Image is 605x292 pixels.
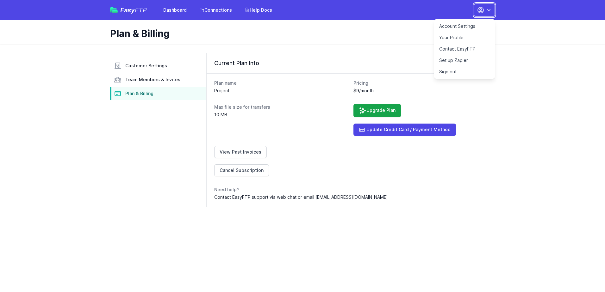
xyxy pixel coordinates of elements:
a: Team Members & Invites [110,73,206,86]
h3: Current Plan Info [214,59,487,67]
dd: 10 MB [214,112,348,118]
a: Account Settings [434,21,495,32]
a: Contact EasyFTP [434,43,495,55]
span: Team Members & Invites [125,76,180,83]
a: EasyFTP [110,7,147,13]
dt: Need help? [214,186,487,193]
dt: Pricing [353,80,488,86]
img: easyftp_logo.png [110,7,118,13]
a: Your Profile [434,32,495,43]
a: Dashboard [159,4,190,16]
a: Plan & Billing [110,87,206,100]
span: Easy [120,7,147,13]
a: Connections [196,4,236,16]
a: Sign out [434,66,495,77]
h1: Plan & Billing [110,28,490,39]
a: View Past Invoices [214,146,267,158]
a: Help Docs [241,4,276,16]
a: Set up Zapier [434,55,495,66]
dd: Contact EasyFTP support via web chat or email [EMAIL_ADDRESS][DOMAIN_NAME] [214,194,487,200]
span: FTP [135,6,147,14]
span: Customer Settings [125,63,167,69]
dd: Project [214,88,348,94]
a: Cancel Subscription [214,164,269,176]
dt: Plan name [214,80,348,86]
span: Plan & Billing [125,90,153,97]
a: Upgrade Plan [353,104,401,117]
dd: $9/month [353,88,488,94]
a: Customer Settings [110,59,206,72]
a: Update Credit Card / Payment Method [353,124,456,136]
dt: Max file size for transfers [214,104,348,110]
